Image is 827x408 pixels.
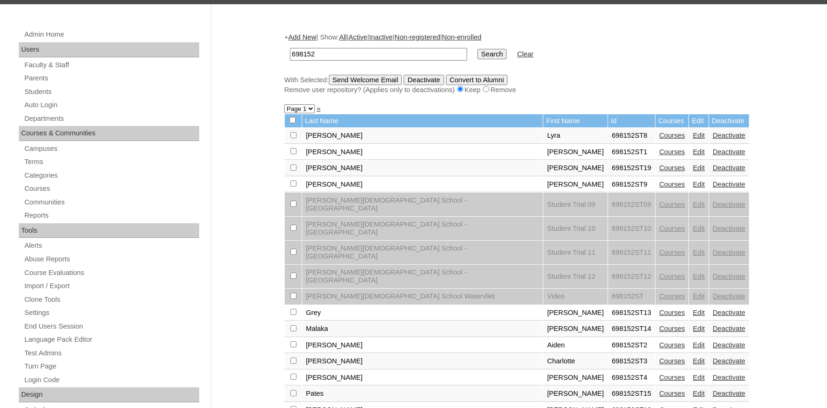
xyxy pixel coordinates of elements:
td: [PERSON_NAME][DEMOGRAPHIC_DATA] School - [GEOGRAPHIC_DATA] [302,217,543,240]
td: Id [608,114,655,128]
td: Video [543,289,608,305]
a: Terms [23,156,199,168]
a: Edit [693,357,704,365]
td: 698152ST13 [608,305,655,321]
td: 698152ST12 [608,265,655,288]
td: Courses [655,114,689,128]
td: [PERSON_NAME] [302,337,543,353]
td: [PERSON_NAME] [302,370,543,386]
td: [PERSON_NAME] [543,144,608,160]
a: Campuses [23,143,199,155]
td: 698152ST09 [608,193,655,216]
a: Faculty & Staff [23,59,199,71]
a: Parents [23,72,199,84]
a: Edit [693,201,704,208]
td: Charlotte [543,353,608,369]
a: Courses [659,201,685,208]
input: Send Welcome Email [329,75,402,85]
a: Edit [693,341,704,349]
td: Deactivate [709,114,749,128]
td: [PERSON_NAME] [543,321,608,337]
a: Courses [659,180,685,188]
a: Courses [659,164,685,172]
a: Courses [659,273,685,280]
td: Malaka [302,321,543,337]
td: 698152ST15 [608,386,655,402]
td: Student Trial 12 [543,265,608,288]
div: Users [19,42,199,57]
a: Deactivate [713,374,745,381]
input: Deactivate [404,75,444,85]
a: Edit [693,225,704,232]
a: Edit [693,132,704,139]
a: Edit [693,390,704,397]
div: Tools [19,223,199,238]
td: Grey [302,305,543,321]
a: Clear [517,50,533,58]
a: Edit [693,273,704,280]
a: Courses [659,357,685,365]
td: 698152ST [608,289,655,305]
a: Edit [693,164,704,172]
a: Reports [23,210,199,221]
a: Import / Export [23,280,199,292]
a: Courses [659,225,685,232]
a: Turn Page [23,361,199,372]
td: Student Trial 11 [543,241,608,264]
a: Courses [659,309,685,316]
a: Login Code [23,374,199,386]
td: [PERSON_NAME] [543,370,608,386]
a: Courses [659,325,685,332]
td: Student Trial 10 [543,217,608,240]
a: Edit [693,180,704,188]
a: Auto Login [23,99,199,111]
a: Categories [23,170,199,181]
td: 698152ST19 [608,160,655,176]
a: Deactivate [713,292,745,300]
div: With Selected: [284,75,749,95]
td: Edit [689,114,708,128]
a: Active [349,33,367,41]
td: Pates [302,386,543,402]
a: Clone Tools [23,294,199,306]
td: [PERSON_NAME] [302,144,543,160]
div: Courses & Communities [19,126,199,141]
td: Lyra [543,128,608,144]
td: [PERSON_NAME] [302,160,543,176]
a: All [339,33,347,41]
a: End Users Session [23,321,199,332]
a: Abuse Reports [23,253,199,265]
a: Deactivate [713,309,745,316]
a: Deactivate [713,357,745,365]
a: Courses [659,341,685,349]
a: Edit [693,249,704,256]
td: [PERSON_NAME] [302,128,543,144]
a: Students [23,86,199,98]
a: Edit [693,325,704,332]
td: [PERSON_NAME] [543,177,608,193]
td: [PERSON_NAME][DEMOGRAPHIC_DATA] School Watervliet [302,289,543,305]
a: Language Pack Editor [23,334,199,345]
td: [PERSON_NAME][DEMOGRAPHIC_DATA] School - [GEOGRAPHIC_DATA] [302,193,543,216]
a: Deactivate [713,325,745,332]
a: Courses [659,374,685,381]
a: Edit [693,292,704,300]
a: Deactivate [713,341,745,349]
a: Test Admins [23,347,199,359]
td: Last Name [302,114,543,128]
a: Edit [693,148,704,156]
a: Courses [659,292,685,300]
a: Edit [693,309,704,316]
a: Departments [23,113,199,125]
a: Settings [23,307,199,319]
td: 698152ST11 [608,241,655,264]
td: [PERSON_NAME] [302,353,543,369]
input: Search [290,48,467,61]
a: Admin Home [23,29,199,40]
a: Deactivate [713,148,745,156]
a: Deactivate [713,249,745,256]
td: 698152ST8 [608,128,655,144]
td: [PERSON_NAME] [543,160,608,176]
a: Deactivate [713,180,745,188]
td: Aiden [543,337,608,353]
